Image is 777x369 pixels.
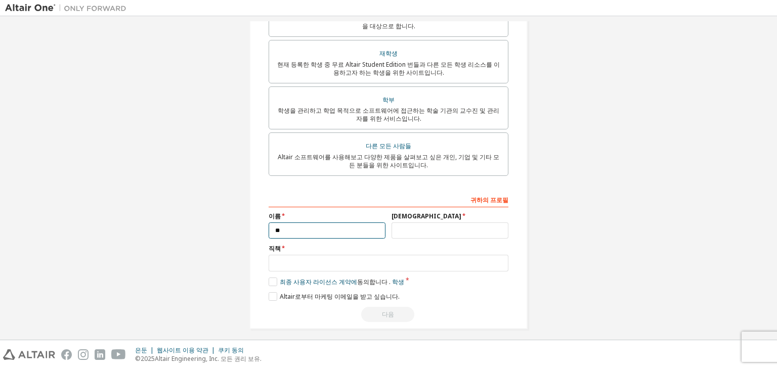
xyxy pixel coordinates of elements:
[366,142,411,150] font: 다른 모든 사람들
[382,96,395,104] font: 학부
[61,349,72,360] img: facebook.svg
[111,349,126,360] img: youtube.svg
[278,153,499,169] font: Altair 소프트웨어를 사용해보고 다양한 제품을 살펴보고 싶은 개인, 기업 및 기타 모든 분들을 위한 사이트입니다.
[141,354,155,363] font: 2025
[269,307,508,322] div: You need to provide your academic email
[3,349,55,360] img: altair_logo.svg
[155,354,262,363] font: Altair Engineering, Inc. 모든 권리 보유.
[280,292,400,301] font: Altair로부터 마케팅 이메일을 받고 싶습니다.
[218,346,244,354] font: 쿠키 동의
[78,349,89,360] img: instagram.svg
[277,60,500,77] font: 현재 등록한 학생 중 무료 Altair Student Edition 번들과 다른 모든 학생 리소스를 이용하고자 하는 학생을 위한 사이트입니다.
[5,3,132,13] img: 알타이르 원
[157,346,208,354] font: 웹사이트 이용 약관
[269,212,281,220] font: 이름
[276,14,501,30] font: 소프트웨어 다운로드, HPC 리소스, 커뮤니티, 교육 및 지원에 액세스하려는 기존 고객을 대상으로 합니다.
[392,212,461,220] font: [DEMOGRAPHIC_DATA]
[379,49,398,58] font: 재학생
[392,278,404,286] font: 학생
[135,346,147,354] font: 은둔
[95,349,105,360] img: linkedin.svg
[278,106,499,123] font: 학생을 관리하고 학업 목적으로 소프트웨어에 접근하는 학술 기관의 교수진 및 관리자를 위한 서비스입니다.
[135,354,141,363] font: ©
[357,278,391,286] font: 동의합니다 .
[269,244,281,253] font: 직책
[280,278,357,286] font: 최종 사용자 라이선스 계약에
[470,196,508,204] font: 귀하의 프로필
